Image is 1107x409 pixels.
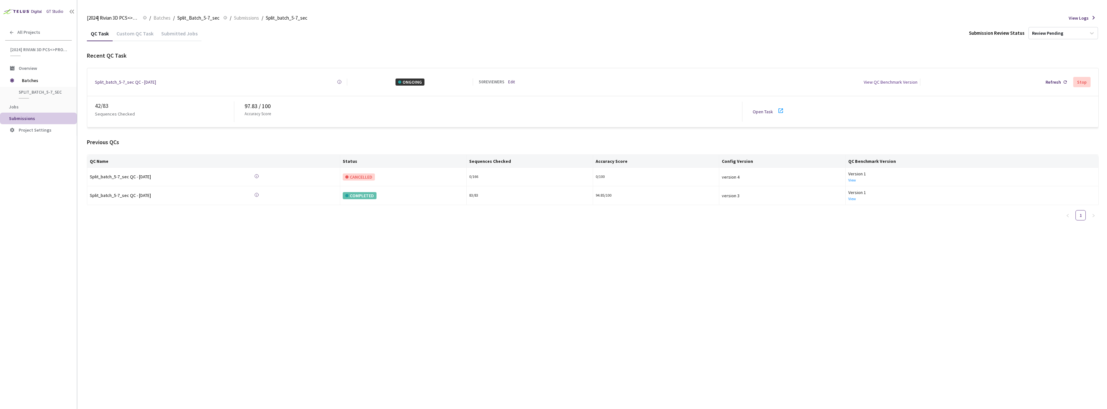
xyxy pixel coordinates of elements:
div: View QC Benchmark Version [864,79,917,86]
th: Sequences Checked [467,155,593,168]
div: ONGOING [395,79,424,86]
div: COMPLETED [343,192,377,199]
li: Previous Page [1063,210,1073,220]
div: Refresh [1046,79,1061,86]
div: 94.85/100 [596,192,717,199]
span: Submissions [9,116,35,121]
span: Batches [22,74,66,87]
div: GT Studio [46,8,63,15]
a: View [848,196,856,201]
div: Split_batch_5-7_sec QC - [DATE] [90,173,180,180]
a: Open Task [753,109,773,115]
span: Submissions [234,14,259,22]
th: Accuracy Score [593,155,720,168]
a: Batches [152,14,172,21]
div: Version 1 [848,170,1096,177]
span: View Logs [1069,14,1089,22]
div: 97.83 / 100 [245,102,742,111]
div: version 3 [722,192,843,199]
div: 0/100 [596,174,717,180]
li: / [262,14,263,22]
a: Submissions [233,14,260,21]
div: Submission Review Status [969,29,1025,37]
div: Review Pending [1032,30,1063,36]
div: Recent QC Task [87,51,1099,60]
a: Edit [508,79,515,85]
span: Split_Batch_5-7_sec [19,89,66,95]
span: [2024] Rivian 3D PCS<>Production [10,47,68,52]
div: 42 / 83 [95,101,234,110]
a: View [848,178,856,182]
div: Previous QCs [87,138,1099,147]
div: CANCELLED [343,173,375,181]
span: Split_Batch_5-7_sec [177,14,219,22]
span: Split_batch_5-7_sec [266,14,307,22]
li: / [230,14,231,22]
li: 1 [1075,210,1086,220]
span: Project Settings [19,127,51,133]
div: version 4 [722,173,843,181]
div: Version 1 [848,189,1096,196]
span: left [1066,214,1070,218]
span: All Projects [17,30,40,35]
span: right [1092,214,1095,218]
div: QC Task [87,30,113,41]
span: Batches [153,14,171,22]
th: Status [340,155,467,168]
li: Next Page [1088,210,1099,220]
span: Overview [19,65,37,71]
a: Split_batch_5-7_sec QC - [DATE] [90,192,180,199]
button: right [1088,210,1099,220]
div: Submitted Jobs [157,30,201,41]
th: QC Name [87,155,340,168]
a: 1 [1076,210,1085,220]
li: / [149,14,151,22]
div: Custom QC Task [113,30,157,41]
div: 50 REVIEWERS [479,79,504,85]
p: Sequences Checked [95,110,135,117]
p: Accuracy Score [245,111,271,117]
span: [2024] Rivian 3D PCS<>Production [87,14,139,22]
div: Stop [1077,79,1087,85]
div: 0 / 166 [469,174,590,180]
span: Jobs [9,104,19,110]
th: QC Benchmark Version [846,155,1099,168]
button: left [1063,210,1073,220]
li: / [173,14,175,22]
div: 83 / 83 [469,192,590,199]
a: Split_batch_5-7_sec QC - [DATE] [95,79,156,86]
th: Config Version [719,155,846,168]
